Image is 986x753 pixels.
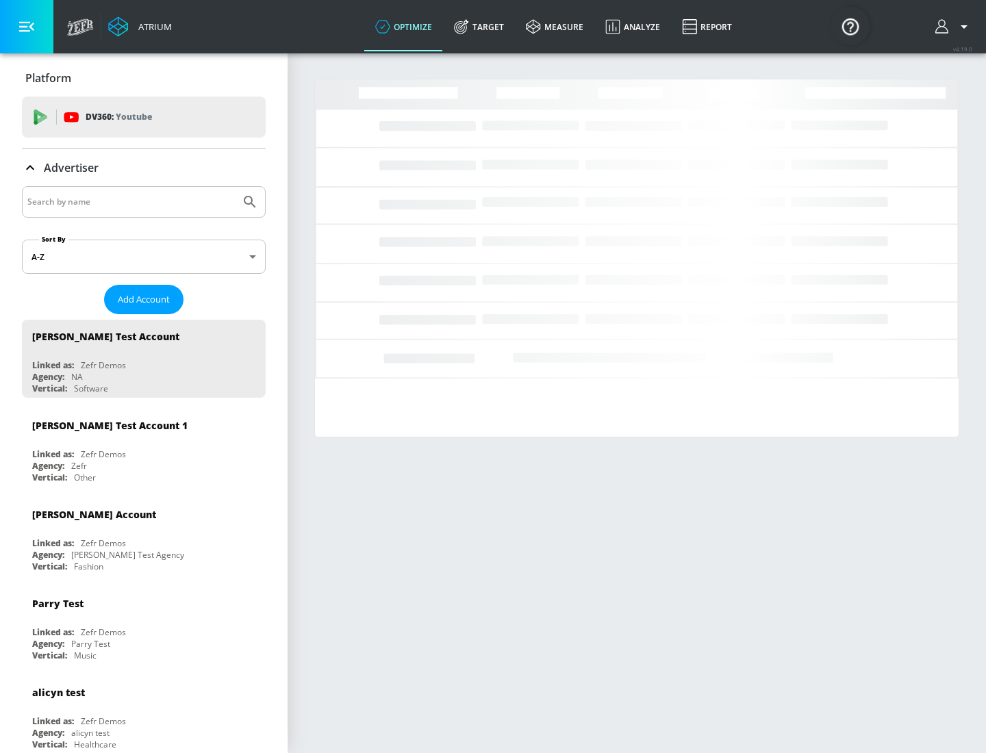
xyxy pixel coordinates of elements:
[22,498,266,576] div: [PERSON_NAME] AccountLinked as:Zefr DemosAgency:[PERSON_NAME] Test AgencyVertical:Fashion
[32,508,156,521] div: [PERSON_NAME] Account
[594,2,671,51] a: Analyze
[953,45,972,53] span: v 4.19.0
[364,2,443,51] a: optimize
[32,383,67,394] div: Vertical:
[71,638,110,650] div: Parry Test
[32,359,74,371] div: Linked as:
[32,650,67,661] div: Vertical:
[71,549,184,561] div: [PERSON_NAME] Test Agency
[22,97,266,138] div: DV360: Youtube
[32,371,64,383] div: Agency:
[74,472,96,483] div: Other
[32,472,67,483] div: Vertical:
[32,419,188,432] div: [PERSON_NAME] Test Account 1
[22,320,266,398] div: [PERSON_NAME] Test AccountLinked as:Zefr DemosAgency:NAVertical:Software
[81,359,126,371] div: Zefr Demos
[32,448,74,460] div: Linked as:
[74,383,108,394] div: Software
[22,240,266,274] div: A-Z
[32,638,64,650] div: Agency:
[32,549,64,561] div: Agency:
[81,715,126,727] div: Zefr Demos
[32,739,67,750] div: Vertical:
[81,537,126,549] div: Zefr Demos
[39,235,68,244] label: Sort By
[32,715,74,727] div: Linked as:
[133,21,172,33] div: Atrium
[32,537,74,549] div: Linked as:
[71,371,83,383] div: NA
[118,292,170,307] span: Add Account
[44,160,99,175] p: Advertiser
[71,460,87,472] div: Zefr
[74,739,116,750] div: Healthcare
[108,16,172,37] a: Atrium
[22,149,266,187] div: Advertiser
[74,561,103,572] div: Fashion
[81,626,126,638] div: Zefr Demos
[22,59,266,97] div: Platform
[27,193,235,211] input: Search by name
[32,686,85,699] div: alicyn test
[831,7,870,45] button: Open Resource Center
[71,727,110,739] div: alicyn test
[32,727,64,739] div: Agency:
[86,110,152,125] p: DV360:
[74,650,97,661] div: Music
[22,587,266,665] div: Parry TestLinked as:Zefr DemosAgency:Parry TestVertical:Music
[22,409,266,487] div: [PERSON_NAME] Test Account 1Linked as:Zefr DemosAgency:ZefrVertical:Other
[32,597,84,610] div: Parry Test
[81,448,126,460] div: Zefr Demos
[25,71,71,86] p: Platform
[32,626,74,638] div: Linked as:
[104,285,184,314] button: Add Account
[116,110,152,124] p: Youtube
[443,2,515,51] a: Target
[32,460,64,472] div: Agency:
[32,561,67,572] div: Vertical:
[32,330,179,343] div: [PERSON_NAME] Test Account
[671,2,743,51] a: Report
[515,2,594,51] a: measure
